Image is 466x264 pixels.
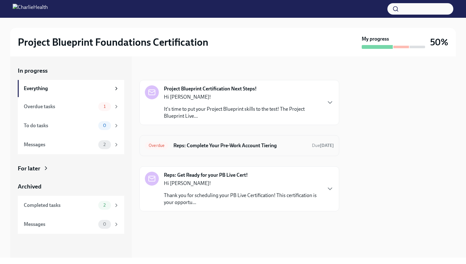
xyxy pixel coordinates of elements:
[100,203,109,208] span: 2
[362,36,389,43] strong: My progress
[18,80,124,97] a: Everything
[430,36,448,48] h3: 50%
[18,215,124,234] a: Messages0
[312,142,334,148] span: September 8th, 2025 10:00
[320,143,334,148] strong: [DATE]
[164,106,321,120] p: It's time to put your Project Blueprint skills to the test! The Project Blueprint Live...
[164,85,257,92] strong: Project Blueprint Certification Next Steps!
[145,141,334,151] a: OverdueReps: Complete Your Pre-Work Account TieringDue[DATE]
[18,164,124,173] a: For later
[18,182,124,191] a: Archived
[139,67,169,75] div: In progress
[24,221,96,228] div: Messages
[18,135,124,154] a: Messages2
[164,172,248,179] strong: Reps: Get Ready for your PB Live Cert!
[24,141,96,148] div: Messages
[100,142,109,147] span: 2
[312,143,334,148] span: Due
[173,142,307,149] h6: Reps: Complete Your Pre-Work Account Tiering
[24,103,96,110] div: Overdue tasks
[24,85,111,92] div: Everything
[164,180,321,187] p: Hi [PERSON_NAME]!
[18,116,124,135] a: To do tasks0
[164,94,321,101] p: Hi [PERSON_NAME]!
[100,104,109,109] span: 1
[13,4,48,14] img: CharlieHealth
[164,192,321,206] p: Thank you for scheduling your PB Live Certification! This certification is your opportu...
[99,123,110,128] span: 0
[99,222,110,227] span: 0
[18,196,124,215] a: Completed tasks2
[145,143,168,148] span: Overdue
[18,36,208,49] h2: Project Blueprint Foundations Certification
[18,97,124,116] a: Overdue tasks1
[18,67,124,75] a: In progress
[24,202,96,209] div: Completed tasks
[24,122,96,129] div: To do tasks
[18,164,40,173] div: For later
